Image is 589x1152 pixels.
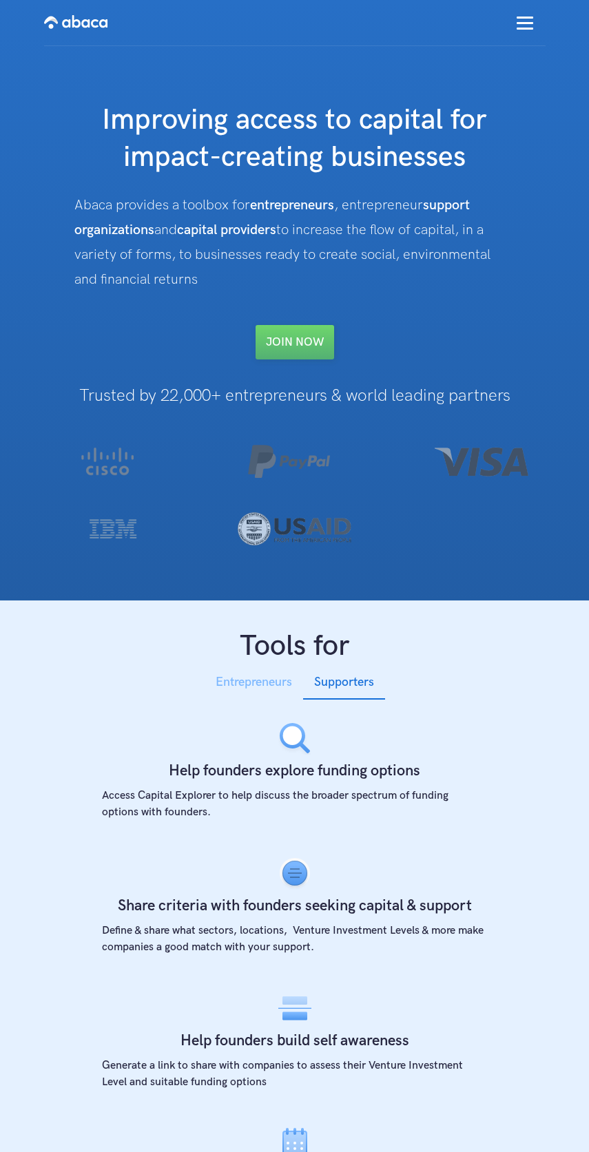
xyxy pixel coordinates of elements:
span: Share criteria with founders seeking capital & support [118,897,472,915]
span: Abaca provides a toolbox for [74,197,250,213]
span: Access Capital Explorer to help discuss the broader spectrum of funding options with founders. [102,789,448,819]
span: , entrepreneur [334,197,423,213]
span: Supporters [314,675,374,689]
div: menu [504,3,546,42]
span: Entrepreneurs [216,675,292,689]
span: Tools for [240,629,350,664]
span: entrepreneurs [250,197,334,213]
span: Define & share what sectors, locations, Venture Investment Levels & more make companies a good ma... [102,924,484,954]
span: Help founders explore funding options [169,762,420,780]
a: Join NOW [256,325,334,359]
img: Abaca logo [44,11,107,33]
span: Generate a link to share with companies to assess their Venture Investment Level and suitable fun... [102,1059,463,1089]
span: Improving access to capital for impact-creating businesses [102,103,487,175]
span: capital providers [177,222,276,238]
span: Join NOW [266,335,324,349]
span: Help founders build self awareness [180,1031,409,1050]
span: Trusted by 22,000+ entrepreneurs & world leading partners [79,386,510,406]
span: to increase the flow of capital, in a variety of forms, to businesses ready to create social, env... [74,222,490,288]
span: and [154,222,177,238]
